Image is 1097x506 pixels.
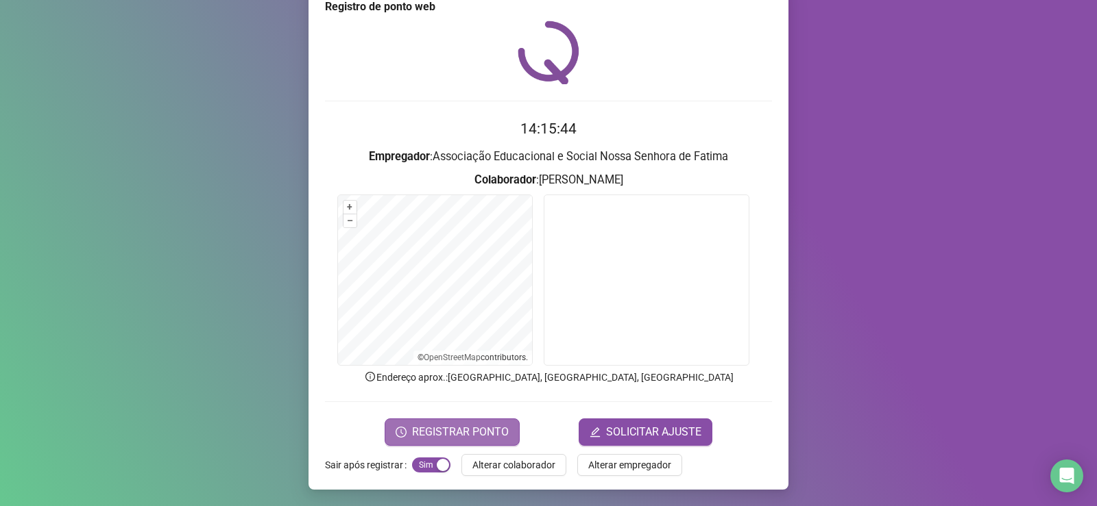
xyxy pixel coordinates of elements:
button: + [343,201,357,214]
strong: Colaborador [474,173,536,186]
button: editSOLICITAR AJUSTE [579,418,712,446]
h3: : Associação Educacional e Social Nossa Senhora de Fatima [325,148,772,166]
button: Alterar empregador [577,454,682,476]
a: OpenStreetMap [424,353,481,362]
button: Alterar colaborador [461,454,566,476]
span: edit [590,427,601,438]
span: clock-circle [396,427,407,438]
span: Alterar empregador [588,457,671,472]
span: info-circle [364,370,376,383]
span: REGISTRAR PONTO [412,424,509,440]
p: Endereço aprox. : [GEOGRAPHIC_DATA], [GEOGRAPHIC_DATA], [GEOGRAPHIC_DATA] [325,370,772,385]
h3: : [PERSON_NAME] [325,171,772,189]
span: SOLICITAR AJUSTE [606,424,701,440]
label: Sair após registrar [325,454,412,476]
img: QRPoint [518,21,579,84]
div: Open Intercom Messenger [1050,459,1083,492]
strong: Empregador [369,150,430,163]
span: Alterar colaborador [472,457,555,472]
time: 14:15:44 [520,121,577,137]
li: © contributors. [418,353,528,362]
button: – [343,214,357,227]
button: REGISTRAR PONTO [385,418,520,446]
